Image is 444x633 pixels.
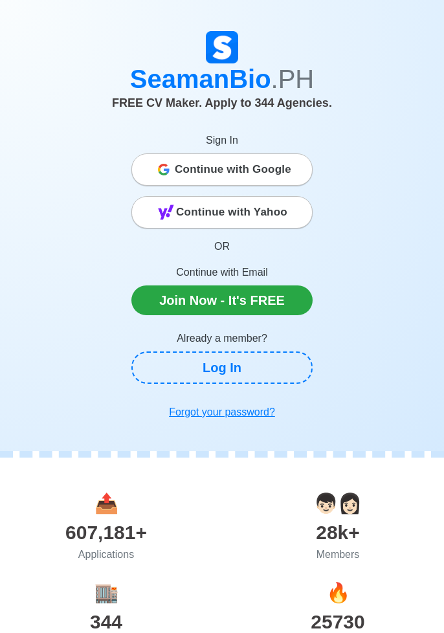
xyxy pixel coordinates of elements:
h1: SeamanBio [57,63,387,94]
span: .PH [271,65,315,93]
a: Forgot your password? [131,399,313,425]
u: Forgot your password? [169,406,275,417]
span: agencies [94,582,118,603]
span: jobs [326,582,350,603]
button: Continue with Google [131,153,313,186]
span: Continue with Yahoo [176,199,287,225]
span: Continue with Google [175,157,291,183]
span: FREE CV Maker. Apply to 344 Agencies. [112,96,332,109]
p: Continue with Email [131,265,313,280]
p: OR [131,239,313,254]
span: users [314,493,362,514]
a: Join Now - It's FREE [131,285,313,315]
p: Already a member? [131,331,313,346]
p: Sign In [131,133,313,148]
span: applications [94,493,118,514]
button: Continue with Yahoo [131,196,313,228]
img: Logo [206,31,238,63]
a: Log In [131,351,313,384]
